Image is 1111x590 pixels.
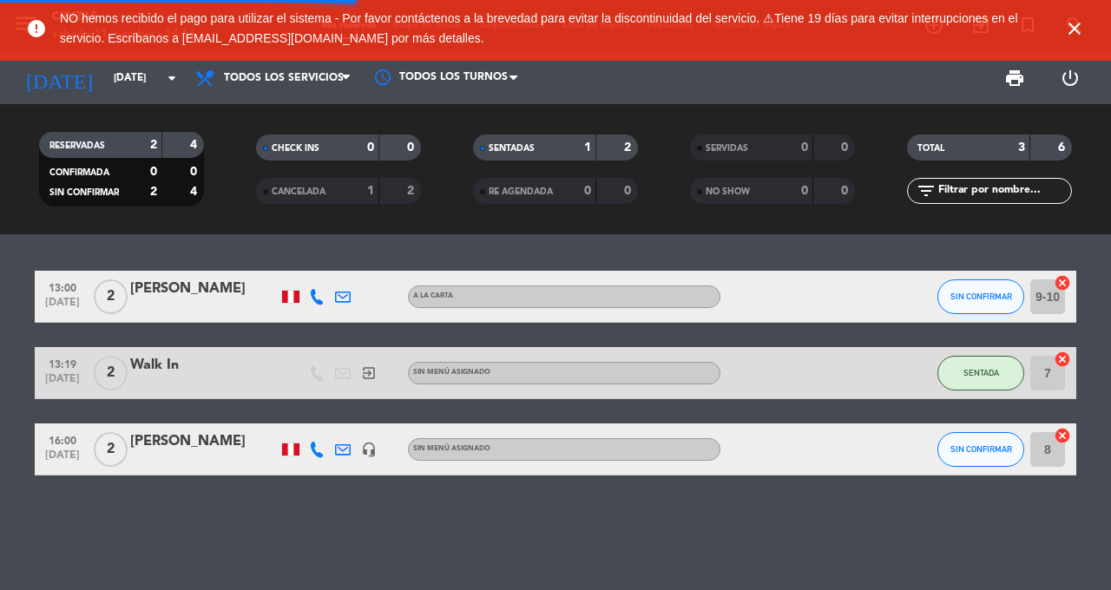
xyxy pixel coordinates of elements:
span: NO hemos recibido el pago para utilizar el sistema - Por favor contáctenos a la brevedad para evi... [60,11,1018,45]
span: RE AGENDADA [489,187,553,196]
div: [PERSON_NAME] [130,430,278,453]
strong: 0 [367,141,374,154]
span: [DATE] [41,297,84,317]
strong: 0 [841,185,851,197]
i: filter_list [916,180,937,201]
i: cancel [1054,274,1071,292]
strong: 0 [841,141,851,154]
strong: 3 [1018,141,1025,154]
strong: 0 [624,185,634,197]
strong: 1 [367,185,374,197]
strong: 0 [584,185,591,197]
strong: 2 [624,141,634,154]
span: 2 [94,356,128,390]
input: Filtrar por nombre... [937,181,1071,200]
span: print [1004,68,1025,88]
span: SENTADAS [489,144,535,153]
span: RESERVADAS [49,141,105,150]
strong: 0 [190,166,201,178]
span: [DATE] [41,449,84,469]
span: Sin menú asignado [413,445,490,452]
button: SIN CONFIRMAR [937,279,1024,314]
i: cancel [1054,427,1071,444]
strong: 6 [1058,141,1068,154]
span: Todos los servicios [224,72,344,84]
span: [DATE] [41,373,84,393]
i: exit_to_app [361,365,377,381]
strong: 4 [190,186,201,198]
span: 13:19 [41,353,84,373]
strong: 2 [150,139,157,151]
span: CONFIRMADA [49,168,109,177]
strong: 1 [584,141,591,154]
span: SIN CONFIRMAR [950,292,1012,301]
div: Walk In [130,354,278,377]
span: SIN CONFIRMAR [49,188,119,197]
span: 2 [94,279,128,314]
span: SERVIDAS [706,144,748,153]
span: A la carta [413,292,453,299]
strong: 2 [407,185,417,197]
i: power_settings_new [1060,68,1081,88]
strong: 0 [150,166,157,178]
button: SENTADA [937,356,1024,390]
span: SENTADA [963,368,999,377]
span: 13:00 [41,277,84,297]
span: SIN CONFIRMAR [950,444,1012,454]
button: SIN CONFIRMAR [937,432,1024,467]
span: 16:00 [41,429,84,449]
i: cancel [1054,351,1071,368]
span: Sin menú asignado [413,369,490,376]
strong: 0 [801,185,808,197]
strong: 2 [150,186,157,198]
i: [DATE] [13,59,105,97]
span: TOTAL [917,144,944,153]
strong: 4 [190,139,201,151]
span: CANCELADA [272,187,325,196]
i: error [26,18,47,39]
strong: 0 [801,141,808,154]
span: 2 [94,432,128,467]
span: CHECK INS [272,144,319,153]
div: [PERSON_NAME] [130,278,278,300]
i: close [1064,18,1085,39]
span: NO SHOW [706,187,750,196]
i: headset_mic [361,442,377,457]
i: arrow_drop_down [161,68,182,88]
strong: 0 [407,141,417,154]
div: LOG OUT [1042,52,1098,104]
